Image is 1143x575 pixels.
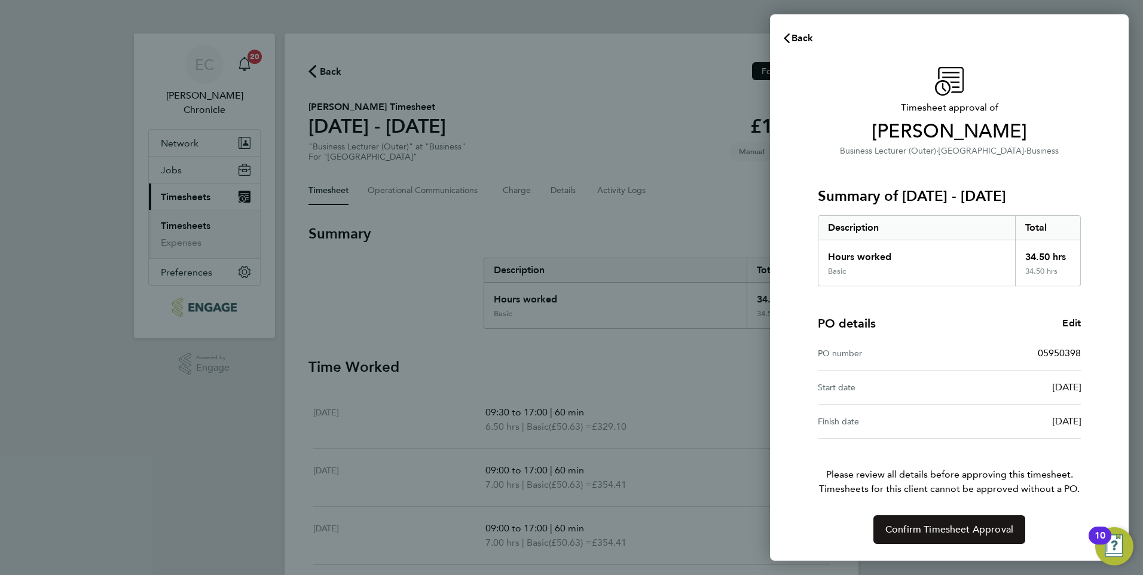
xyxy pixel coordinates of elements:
span: · [936,146,939,156]
div: 34.50 hrs [1015,267,1081,286]
button: Confirm Timesheet Approval [873,515,1025,544]
span: Business Lecturer (Outer) [840,146,936,156]
div: [DATE] [949,414,1081,429]
span: Back [791,32,814,44]
div: Summary of 22 - 28 Sep 2025 [818,215,1081,286]
span: Edit [1062,317,1081,329]
h3: Summary of [DATE] - [DATE] [818,186,1081,206]
a: Edit [1062,316,1081,331]
div: Start date [818,380,949,394]
span: 05950398 [1038,347,1081,359]
div: 10 [1095,536,1105,551]
div: Basic [828,267,846,276]
span: Timesheet approval of [818,100,1081,115]
button: Open Resource Center, 10 new notifications [1095,527,1133,565]
button: Back [770,26,826,50]
h4: PO details [818,315,876,332]
div: PO number [818,346,949,360]
div: Finish date [818,414,949,429]
div: Total [1015,216,1081,240]
span: Confirm Timesheet Approval [885,524,1013,536]
span: [GEOGRAPHIC_DATA] [939,146,1024,156]
div: Hours worked [818,240,1015,267]
div: [DATE] [949,380,1081,394]
span: · [1024,146,1026,156]
span: [PERSON_NAME] [818,120,1081,143]
p: Please review all details before approving this timesheet. [803,439,1095,496]
span: Business [1026,146,1059,156]
span: Timesheets for this client cannot be approved without a PO. [803,482,1095,496]
div: 34.50 hrs [1015,240,1081,267]
div: Description [818,216,1015,240]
